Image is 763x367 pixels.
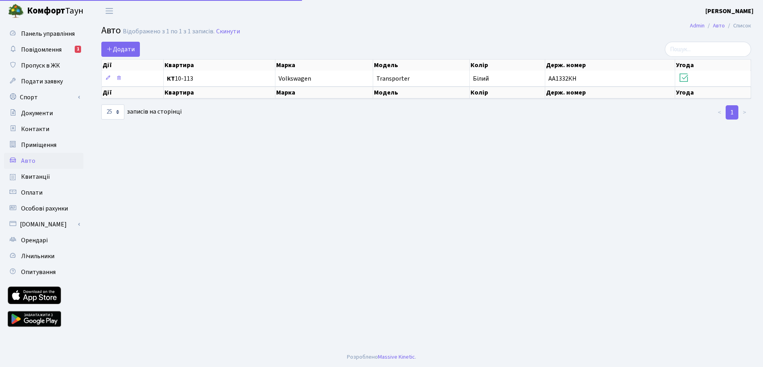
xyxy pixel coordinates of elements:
button: Переключити навігацію [99,4,119,17]
a: Квитанції [4,169,83,185]
span: Авто [101,23,121,37]
b: КТ [167,74,175,83]
span: Контакти [21,125,49,133]
a: Подати заявку [4,73,83,89]
span: Панель управління [21,29,75,38]
th: Держ. номер [545,60,676,71]
th: Квартира [164,60,275,71]
input: Пошук... [665,42,751,57]
span: Оплати [21,188,43,197]
b: Комфорт [27,4,65,17]
select: записів на сторінці [101,104,124,120]
a: Орендарі [4,232,83,248]
div: Розроблено . [347,353,416,361]
b: [PERSON_NAME] [705,7,753,15]
a: Авто [713,21,725,30]
a: Авто [4,153,83,169]
th: Колір [470,87,545,99]
img: logo.png [8,3,24,19]
a: Скинути [216,28,240,35]
span: Transporter [376,74,410,83]
span: Документи [21,109,53,118]
a: Документи [4,105,83,121]
span: Додати [107,45,135,54]
span: Білий [473,74,489,83]
span: Особові рахунки [21,204,68,213]
a: Admin [690,21,705,30]
span: Опитування [21,268,56,276]
a: Панель управління [4,26,83,42]
a: 1 [726,105,738,120]
th: Марка [275,60,373,71]
th: Квартира [164,87,275,99]
th: Держ. номер [545,87,676,99]
span: Приміщення [21,141,56,149]
div: 1 [75,46,81,53]
a: [PERSON_NAME] [705,6,753,16]
th: Угода [675,60,751,71]
a: Опитування [4,264,83,280]
th: Колір [470,60,545,71]
a: Massive Kinetic [378,353,415,361]
span: Квитанції [21,172,50,181]
span: Таун [27,4,83,18]
label: записів на сторінці [101,104,182,120]
span: Подати заявку [21,77,63,86]
span: Лічильники [21,252,54,261]
span: Volkswagen [279,74,311,83]
a: [DOMAIN_NAME] [4,216,83,232]
nav: breadcrumb [678,17,763,34]
a: Оплати [4,185,83,201]
a: Додати [101,42,140,57]
span: Авто [21,156,35,165]
a: Приміщення [4,137,83,153]
span: АА1332КН [548,74,577,83]
a: Особові рахунки [4,201,83,216]
a: Повідомлення1 [4,42,83,58]
th: Дії [102,87,164,99]
th: Дії [102,60,164,71]
th: Модель [373,60,470,71]
a: Лічильники [4,248,83,264]
a: Пропуск в ЖК [4,58,83,73]
span: 10-113 [167,75,272,82]
th: Угода [675,87,751,99]
span: Пропуск в ЖК [21,61,60,70]
th: Модель [373,87,470,99]
li: Список [725,21,751,30]
a: Спорт [4,89,83,105]
th: Марка [275,87,373,99]
div: Відображено з 1 по 1 з 1 записів. [123,28,215,35]
span: Орендарі [21,236,48,245]
a: Контакти [4,121,83,137]
span: Повідомлення [21,45,62,54]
